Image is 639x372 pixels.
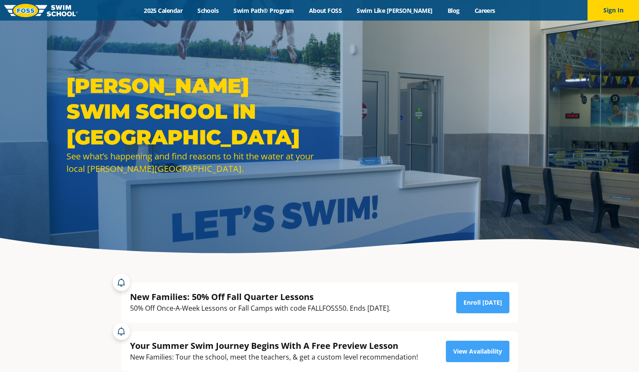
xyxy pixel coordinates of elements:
a: View Availability [446,341,509,362]
div: Your Summer Swim Journey Begins With A Free Preview Lesson [130,340,418,351]
div: 50% Off Once-A-Week Lessons or Fall Camps with code FALLFOSS50. Ends [DATE]. [130,303,391,314]
a: About FOSS [301,6,349,15]
a: Schools [190,6,226,15]
a: Careers [467,6,503,15]
a: Swim Like [PERSON_NAME] [349,6,440,15]
img: FOSS Swim School Logo [4,4,78,17]
div: New Families: Tour the school, meet the teachers, & get a custom level recommendation! [130,351,418,363]
h1: [PERSON_NAME] Swim School in [GEOGRAPHIC_DATA] [67,73,315,150]
a: Enroll [DATE] [456,292,509,313]
div: See what’s happening and find reasons to hit the water at your local [PERSON_NAME][GEOGRAPHIC_DATA]. [67,150,315,175]
a: Swim Path® Program [226,6,301,15]
div: New Families: 50% Off Fall Quarter Lessons [130,291,391,303]
a: 2025 Calendar [136,6,190,15]
a: Blog [440,6,467,15]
